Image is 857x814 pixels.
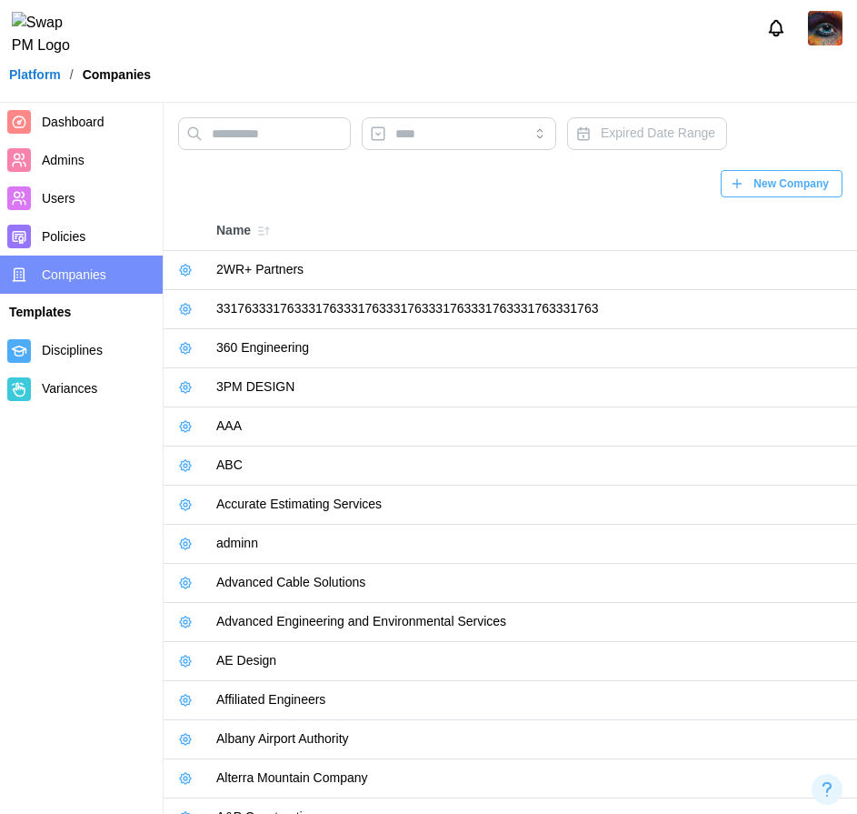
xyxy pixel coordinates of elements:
div: / [70,68,74,81]
img: Swap PM Logo [12,12,85,57]
button: Expired Date Range [567,117,727,150]
a: Zulqarnain Khalil [808,11,842,45]
span: New Company [753,171,829,196]
div: Templates [9,303,154,323]
span: Variances [42,381,97,396]
span: Admins [42,153,85,167]
span: Policies [42,229,85,244]
img: 2Q== [808,11,842,45]
span: Expired Date Range [601,126,715,140]
span: Users [42,191,75,206]
button: Notifications [761,13,792,44]
span: Companies [42,267,106,282]
a: Platform [9,68,61,81]
button: New Company [721,170,842,197]
span: Disciplines [42,343,103,357]
span: Dashboard [42,115,105,129]
div: Companies [83,68,151,81]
